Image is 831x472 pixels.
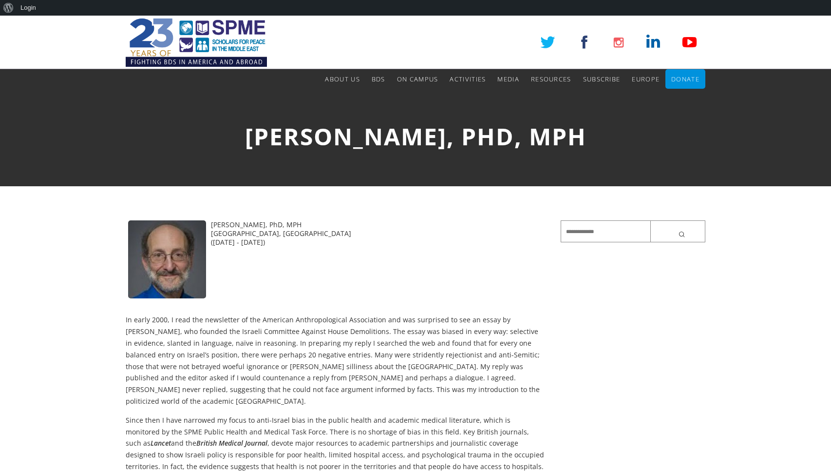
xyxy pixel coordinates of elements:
[397,75,438,83] span: On Campus
[126,16,267,69] img: SPME
[126,238,546,247] div: ([DATE] - [DATE])
[325,69,359,89] a: About Us
[583,75,621,83] span: Subscribe
[671,69,699,89] a: Donate
[632,75,660,83] span: Europe
[126,314,546,407] p: In early 2000, I read the newsletter of the American Anthropological Association and was surprise...
[632,69,660,89] a: Europe
[372,69,385,89] a: BDS
[126,229,546,238] div: [GEOGRAPHIC_DATA], [GEOGRAPHIC_DATA]
[128,220,206,298] img: salbert-160x160.jpg
[397,69,438,89] a: On Campus
[497,75,519,83] span: Media
[531,69,571,89] a: Resources
[372,75,385,83] span: BDS
[325,75,359,83] span: About Us
[245,120,586,152] span: [PERSON_NAME], PhD, MPH
[450,69,486,89] a: Activities
[497,69,519,89] a: Media
[671,75,699,83] span: Donate
[126,220,546,229] div: [PERSON_NAME], PhD, MPH
[583,69,621,89] a: Subscribe
[196,438,267,448] em: British Medical Journal
[151,438,171,448] em: Lancet
[531,75,571,83] span: Resources
[450,75,486,83] span: Activities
